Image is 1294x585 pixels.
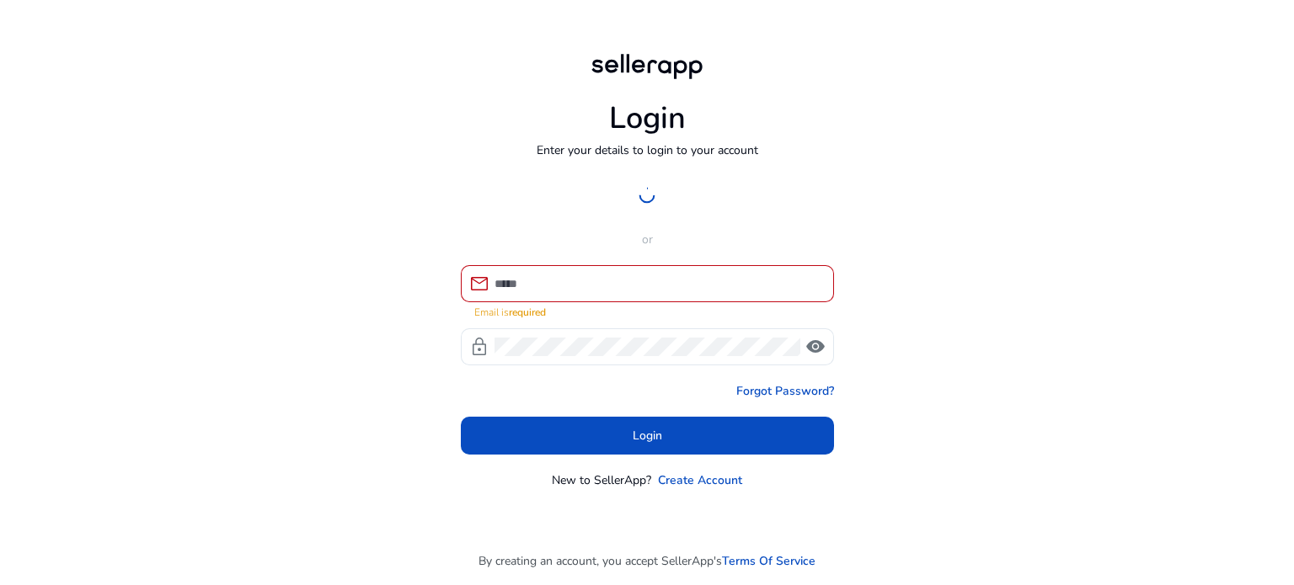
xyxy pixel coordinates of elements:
a: Forgot Password? [736,382,834,400]
strong: required [509,306,546,319]
p: New to SellerApp? [552,471,651,489]
a: Create Account [658,471,742,489]
p: Enter your details to login to your account [537,141,758,159]
span: mail [469,274,489,294]
span: visibility [805,337,826,357]
a: Terms Of Service [722,552,815,570]
span: Login [633,427,662,444]
p: or [461,231,834,248]
button: Login [461,417,834,455]
h1: Login [609,100,686,136]
mat-error: Email is [474,302,821,320]
span: lock [469,337,489,357]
